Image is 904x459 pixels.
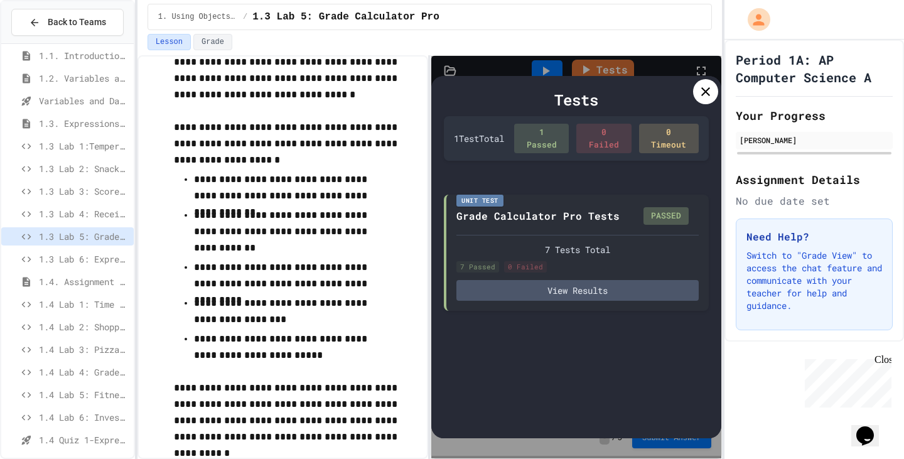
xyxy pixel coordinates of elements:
[193,34,232,50] button: Grade
[456,280,698,301] button: View Results
[158,12,238,22] span: 1. Using Objects and Methods
[39,365,129,379] span: 1.4 Lab 4: Grade Point Average
[39,252,129,266] span: 1.3 Lab 6: Expression Evaluator Fix
[736,107,893,124] h2: Your Progress
[576,124,631,153] div: 0 Failed
[39,72,129,85] span: 1.2. Variables and Data Types
[39,162,129,175] span: 1.3 Lab 2: Snack Budget Tracker
[5,5,87,80] div: Chat with us now!Close
[736,171,893,188] h2: Assignment Details
[736,193,893,208] div: No due date set
[39,275,129,288] span: 1.4. Assignment and Input
[504,261,547,273] div: 0 Failed
[456,195,503,207] div: Unit Test
[746,229,882,244] h3: Need Help?
[39,139,129,153] span: 1.3 Lab 1:Temperature Display Fix
[39,320,129,333] span: 1.4 Lab 2: Shopping Receipt Builder
[39,94,129,107] span: Variables and Data Types - Quiz
[39,185,129,198] span: 1.3 Lab 3: Score Board Fixer
[444,89,708,111] div: Tests
[456,243,698,256] div: 7 Tests Total
[148,34,191,50] button: Lesson
[746,249,882,312] p: Switch to "Grade View" to access the chat feature and communicate with your teacher for help and ...
[734,5,773,34] div: My Account
[736,51,893,86] h1: Period 1A: AP Computer Science A
[454,132,504,145] div: 1 Test Total
[643,207,689,225] div: PASSED
[514,124,569,153] div: 1 Passed
[39,230,129,243] span: 1.3 Lab 5: Grade Calculator Pro
[456,261,499,273] div: 7 Passed
[39,343,129,356] span: 1.4 Lab 3: Pizza Delivery Calculator
[639,124,699,153] div: 0 Timeout
[39,298,129,311] span: 1.4 Lab 1: Time Card Calculator
[39,117,129,130] span: 1.3. Expressions and Output [New]
[456,208,620,224] div: Grade Calculator Pro Tests
[243,12,247,22] span: /
[39,49,129,62] span: 1.1. Introduction to Algorithms, Programming, and Compilers
[740,134,889,146] div: [PERSON_NAME]
[800,354,891,408] iframe: chat widget
[252,9,439,24] span: 1.3 Lab 5: Grade Calculator Pro
[39,411,129,424] span: 1.4 Lab 6: Investment Portfolio Tracker
[39,388,129,401] span: 1.4 Lab 5: Fitness Tracker Debugger
[11,9,124,36] button: Back to Teams
[851,409,891,446] iframe: chat widget
[48,16,106,29] span: Back to Teams
[39,433,129,446] span: 1.4 Quiz 1-Expressions and Assignment Statements
[39,207,129,220] span: 1.3 Lab 4: Receipt Formatter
